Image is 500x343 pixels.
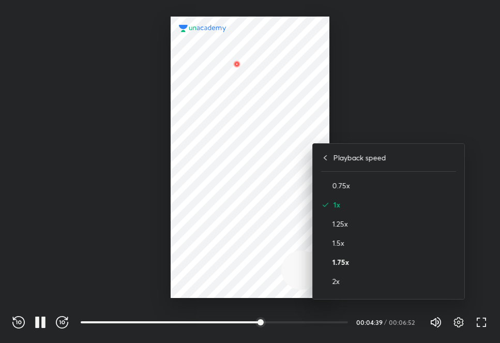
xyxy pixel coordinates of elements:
h4: 1.25x [332,218,456,229]
h4: 0.75x [332,180,456,191]
h4: 1.5x [332,237,456,248]
img: activeRate.6640ab9b.svg [321,201,329,209]
h4: 1.75x [332,257,456,267]
h4: Playback speed [334,152,386,163]
h4: 1x [334,199,456,210]
h4: 2x [332,276,456,287]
